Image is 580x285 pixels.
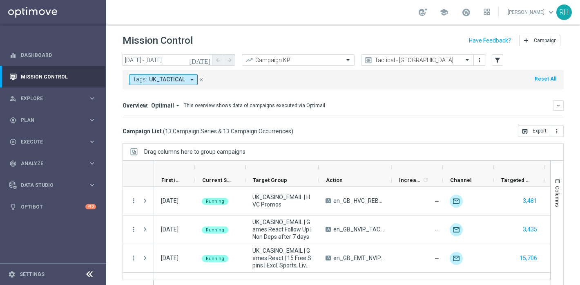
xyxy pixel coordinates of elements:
[123,54,212,66] input: Select date range
[556,4,572,20] div: RH
[161,226,178,233] div: 22 Aug 2025, Friday
[9,95,17,102] i: person_search
[333,197,385,204] span: en_GB_HVC_REBRANDED_PREMIUMSPINS_WINWEEKEND_WK2_NVIP_EMA_AUT_GM
[421,175,429,184] span: Calculate column
[291,128,293,135] span: )
[435,198,439,205] span: —
[554,186,561,207] span: Columns
[518,126,550,137] button: open_in_browser Export
[188,76,196,83] i: arrow_drop_down
[252,218,312,240] span: UK_CASINO_EMAIL | Games React Follow Up | Non Deps after 7 days
[224,54,235,66] button: arrow_forward
[9,117,88,124] div: Plan
[9,138,88,146] div: Execute
[450,195,463,208] div: Optimail
[475,55,484,65] button: more_vert
[450,252,463,265] img: Optimail
[8,271,16,278] i: settings
[326,256,331,260] span: A
[88,181,96,189] i: keyboard_arrow_right
[469,38,511,43] input: Have Feedback?
[364,56,373,64] i: preview
[333,226,385,233] span: en_GB_NVIP_TAC_GM__NONDEPS_STAKE20GET50_250815
[189,56,211,64] i: [DATE]
[534,38,557,43] span: Campaign
[129,74,198,85] button: Tags: UK_TACTICAL arrow_drop_down
[21,66,96,88] a: Mission Control
[522,196,538,206] button: 3,481
[9,182,96,189] button: Data Studio keyboard_arrow_right
[494,56,501,64] i: filter_alt
[161,254,178,262] div: 22 Aug 2025, Friday
[399,177,421,183] span: Increase
[123,128,293,135] h3: Campaign List
[212,54,224,66] button: arrow_back
[133,76,147,83] span: Tags:
[206,227,224,233] span: Running
[184,102,325,109] div: This overview shows data of campaigns executed via Optimail
[188,54,212,67] button: [DATE]
[518,128,564,134] multiple-options-button: Export to CSV
[149,76,185,83] span: UK_TACTICAL
[9,74,96,80] button: Mission Control
[9,203,17,211] i: lightbulb
[9,196,96,218] div: Optibot
[202,254,228,262] colored-tag: Running
[21,161,88,166] span: Analyze
[450,223,463,236] img: Optimail
[534,74,557,83] button: Reset All
[20,272,45,277] a: Settings
[9,204,96,210] button: lightbulb Optibot +10
[242,54,355,66] ng-select: Campaign KPI
[202,197,228,205] colored-tag: Running
[252,247,312,269] span: UK_CASINO_EMAIL | Games React | 15 Free Spins | Excl. Sports, Live Casino
[130,226,137,233] button: more_vert
[9,44,96,66] div: Dashboard
[163,128,165,135] span: (
[519,35,560,46] button: add Campaign
[198,75,205,84] button: close
[123,215,154,244] div: Press SPACE to select this row.
[88,116,96,124] i: keyboard_arrow_right
[9,160,96,167] button: track_changes Analyze keyboard_arrow_right
[161,177,181,183] span: First in Range
[88,159,96,167] i: keyboard_arrow_right
[21,196,85,218] a: Optibot
[476,57,483,63] i: more_vert
[215,57,221,63] i: arrow_back
[553,128,560,135] i: more_vert
[507,6,556,18] a: [PERSON_NAME]keyboard_arrow_down
[361,54,474,66] ng-select: Tactical - UK
[9,117,96,123] button: gps_fixed Plan keyboard_arrow_right
[326,227,331,232] span: A
[202,177,232,183] span: Current Status
[550,126,564,137] button: more_vert
[523,37,529,44] i: add
[130,197,137,204] button: more_vert
[9,95,96,102] button: person_search Explore keyboard_arrow_right
[333,254,385,262] span: en_GB_EMT_NVIP_EM_TAC_GM__WK34_2025_GAMESREACT_IRON_BANK
[553,100,564,111] button: keyboard_arrow_down
[555,103,561,108] i: keyboard_arrow_down
[199,77,204,83] i: close
[9,52,17,59] i: equalizer
[202,226,228,233] colored-tag: Running
[422,177,429,183] i: refresh
[21,44,96,66] a: Dashboard
[123,102,149,109] h3: Overview:
[151,102,174,109] span: Optimail
[149,102,184,109] button: Optimail arrow_drop_down
[227,57,232,63] i: arrow_forward
[206,256,224,261] span: Running
[9,95,88,102] div: Explore
[435,227,439,233] span: —
[21,139,88,144] span: Execute
[9,52,96,58] button: equalizer Dashboard
[130,254,137,262] i: more_vert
